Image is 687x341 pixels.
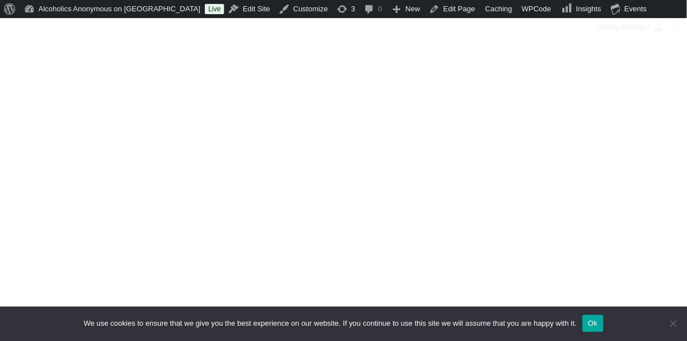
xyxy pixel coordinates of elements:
[593,18,670,36] a: Howdy,
[205,4,224,14] a: Live
[622,23,650,31] span: Manager
[84,318,576,329] span: We use cookies to ensure that we give you the best experience on our website. If you continue to ...
[583,315,603,332] button: Ok
[667,318,679,329] span: No
[576,5,602,13] span: Insights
